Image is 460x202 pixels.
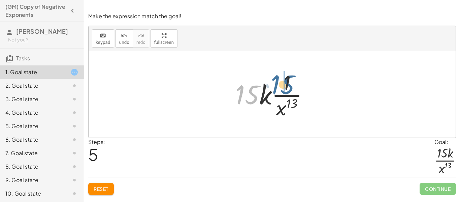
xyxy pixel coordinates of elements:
div: 4. Goal state [5,109,60,117]
i: Task not started. [70,163,78,171]
div: 9. Goal state [5,176,60,184]
button: Reset [88,183,114,195]
div: 3. Goal state [5,95,60,103]
button: undoundo [116,29,133,48]
h4: (GM) Copy of Negative Exponents [5,3,66,19]
span: Tasks [16,55,30,62]
div: 5. Goal state [5,122,60,130]
i: Task not started. [70,176,78,184]
div: 2. Goal state [5,82,60,90]
i: undo [121,32,127,40]
div: Not you? [8,36,78,43]
i: redo [138,32,144,40]
i: Task not started. [70,109,78,117]
div: Goal: [434,138,456,146]
i: Task not started. [70,190,78,198]
i: Task not started. [70,122,78,130]
span: redo [136,40,145,45]
span: undo [119,40,129,45]
i: Task started. [70,68,78,76]
button: redoredo [133,29,149,48]
span: Reset [94,186,108,192]
div: 6. Goal state [5,136,60,144]
span: fullscreen [154,40,174,45]
i: keyboard [100,32,106,40]
span: 5 [88,144,98,165]
p: Make the expression match the goal! [88,12,456,20]
label: Steps: [88,138,105,145]
button: keyboardkeypad [92,29,114,48]
div: 8. Goal state [5,163,60,171]
i: Task not started. [70,149,78,157]
i: Task not started. [70,95,78,103]
i: Task not started. [70,136,78,144]
span: keypad [96,40,110,45]
div: 7. Goal state [5,149,60,157]
div: 10. Goal state [5,190,60,198]
button: fullscreen [151,29,177,48]
div: 1. Goal state [5,68,60,76]
span: [PERSON_NAME] [16,27,68,35]
i: Task not started. [70,82,78,90]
